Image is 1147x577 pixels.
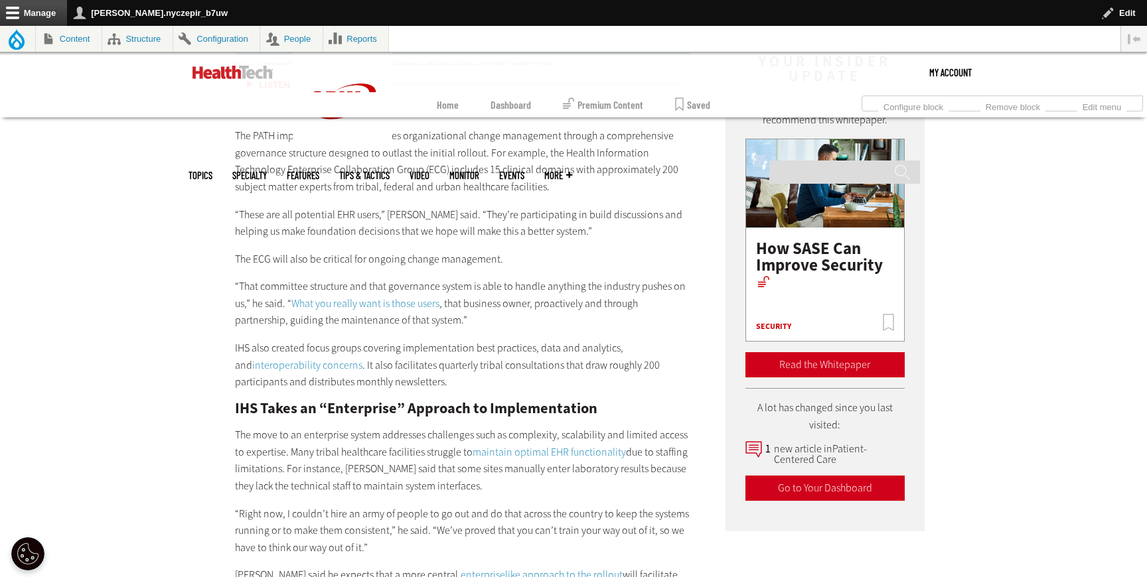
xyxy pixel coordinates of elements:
[235,206,690,240] p: “These are all potential EHR users,” [PERSON_NAME] said. “They’re participating in build discussi...
[499,170,524,180] a: Events
[293,140,392,154] a: CDW
[410,170,429,180] a: Video
[929,52,972,92] div: User menu
[745,399,905,433] p: A lot has changed since you last visited:
[437,92,459,117] a: Home
[745,352,905,377] a: Read the Whitepaper
[745,476,905,501] a: Go to Your Dashboard
[774,442,867,466] span: Patient-Centered Care
[11,537,44,570] button: Open Preferences
[235,278,690,329] p: “That committee structure and that governance system is able to handle anything the industry push...
[232,170,267,180] span: Specialty
[756,237,883,292] a: How SASE Can Improve Security
[260,26,323,52] a: People
[102,26,173,52] a: Structure
[756,321,791,332] a: Security
[339,170,390,180] a: Tips & Tactics
[765,444,771,454] div: 1
[449,170,479,180] a: MonITor
[235,340,690,391] p: IHS also created focus groups covering implementation best practices, data and analytics, and . I...
[293,52,392,151] img: Home
[774,444,905,465] div: new article in
[36,26,102,52] a: Content
[173,26,260,52] a: Configuration
[291,296,439,310] a: What you really want is those users
[235,426,690,494] p: The move to an enterprise system addresses challenges such as complexity, scalability and limited...
[929,52,972,92] a: My Account
[1077,98,1126,113] a: Edit menu
[11,537,44,570] div: Cookie Settings
[878,98,949,113] a: Configure block
[473,445,626,459] a: maintain optimal EHR functionality
[980,98,1045,113] a: Remove block
[746,139,904,227] img: Work from home
[252,358,362,372] a: interoperability concerns
[235,251,690,268] p: The ECG will also be critical for ongoing change management.
[1121,26,1147,52] button: Vertical orientation
[235,399,597,418] strong: IHS Takes an “Enterprise” Approach to Implementation
[287,170,319,180] a: Features
[563,92,643,117] a: Premium Content
[491,92,531,117] a: Dashboard
[189,170,212,180] span: Topics
[323,26,389,52] a: Reports
[192,66,273,79] img: Home
[675,92,710,117] a: Saved
[544,170,572,180] span: More
[235,505,690,556] p: “Right now, I couldn’t hire an army of people to go out and do that across the country to keep th...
